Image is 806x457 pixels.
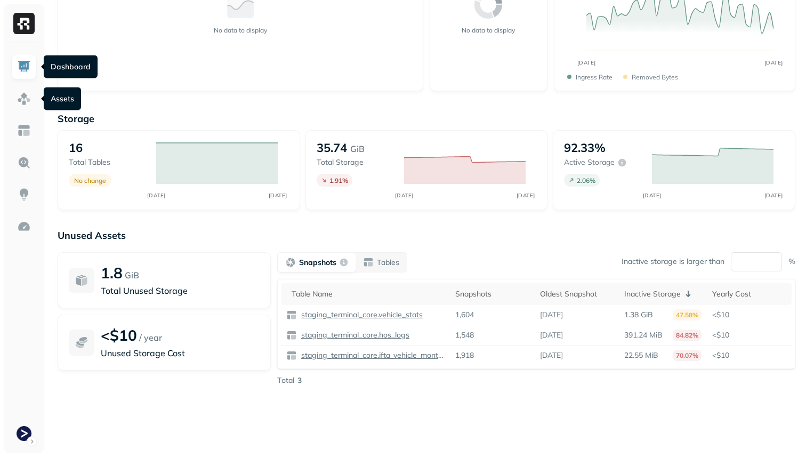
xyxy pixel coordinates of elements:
p: 1,548 [455,330,474,340]
p: 84.82% [673,330,702,341]
p: Ingress Rate [576,73,612,81]
p: staging_terminal_core.hos_logs [299,330,409,340]
p: <$10 [712,350,786,360]
p: GiB [350,142,365,155]
img: table [286,350,297,361]
div: Oldest Snapshot [540,289,614,299]
div: Dashboard [44,55,98,78]
img: Ryft [13,13,35,34]
p: GiB [125,269,139,282]
p: 1.8 [101,263,123,282]
p: 3 [297,375,302,386]
a: staging_terminal_core.vehicle_stats [297,310,423,320]
p: 16 [69,140,83,155]
img: Insights [17,188,31,202]
p: Snapshots [299,258,336,268]
p: 391.24 MiB [624,330,663,340]
p: Total storage [317,157,393,167]
p: Inactive Storage [624,289,681,299]
p: 1.38 GiB [624,310,653,320]
div: Table Name [292,289,445,299]
p: / year [139,331,162,344]
p: Active storage [564,157,615,167]
tspan: [DATE] [147,192,166,199]
tspan: [DATE] [642,192,661,199]
p: 47.58% [673,309,702,320]
p: 35.74 [317,140,347,155]
p: 1,918 [455,350,474,360]
tspan: [DATE] [764,59,783,66]
tspan: [DATE] [517,192,535,199]
p: No data to display [462,26,515,34]
p: <$10 [712,310,786,320]
img: Optimization [17,220,31,234]
img: Query Explorer [17,156,31,170]
p: Unused Assets [58,229,795,242]
p: 1.91 % [329,177,348,185]
p: 70.07% [673,350,702,361]
tspan: [DATE] [395,192,414,199]
p: Inactive storage is larger than [622,256,724,267]
p: 2.06 % [577,177,595,185]
p: No change [74,177,106,185]
p: [DATE] [540,310,563,320]
p: Total tables [69,157,146,167]
p: [DATE] [540,330,563,340]
img: table [286,330,297,341]
p: <$10 [712,330,786,340]
img: Assets [17,92,31,106]
tspan: [DATE] [577,59,595,66]
p: staging_terminal_core.vehicle_stats [299,310,423,320]
p: <$10 [101,326,137,344]
div: Assets [44,87,81,110]
p: [DATE] [540,350,563,360]
div: Yearly Cost [712,289,786,299]
div: Snapshots [455,289,529,299]
p: Unused Storage Cost [101,347,260,359]
tspan: [DATE] [269,192,287,199]
img: table [286,310,297,320]
img: Asset Explorer [17,124,31,138]
p: Storage [58,113,795,125]
p: % [788,256,795,267]
p: 22.55 MiB [624,350,658,360]
p: 92.33% [564,140,606,155]
p: Total [277,375,294,386]
p: No data to display [214,26,267,34]
a: staging_terminal_core.ifta_vehicle_months [297,350,445,360]
img: Dashboard [17,60,31,74]
p: Removed bytes [632,73,678,81]
tspan: [DATE] [764,192,783,199]
p: Total Unused Storage [101,284,260,297]
p: 1,604 [455,310,474,320]
p: staging_terminal_core.ifta_vehicle_months [299,350,445,360]
p: Tables [377,258,399,268]
a: staging_terminal_core.hos_logs [297,330,409,340]
img: Terminal Staging [17,426,31,441]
